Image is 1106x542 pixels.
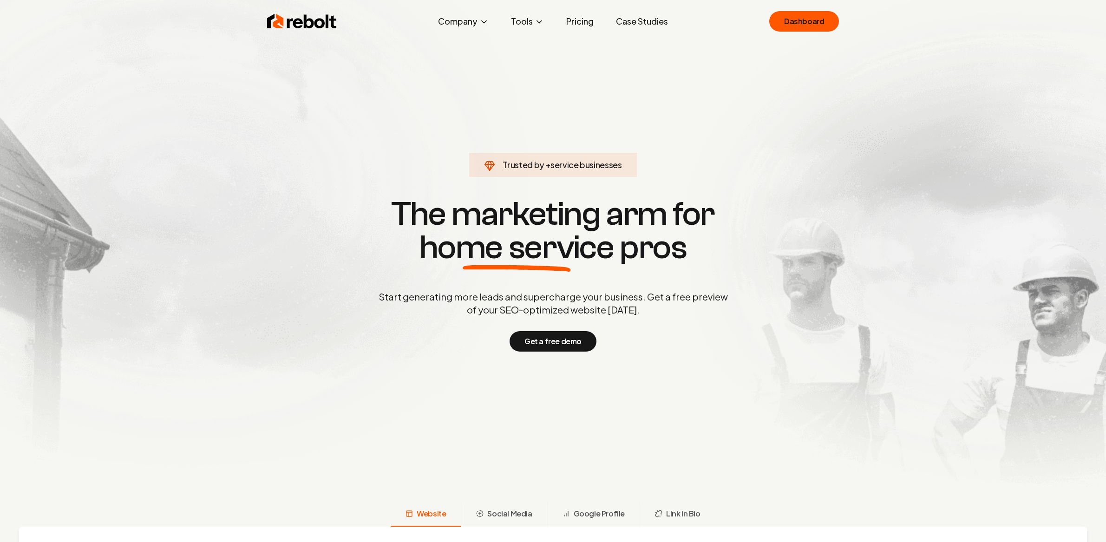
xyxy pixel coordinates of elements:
a: Dashboard [769,11,839,32]
p: Start generating more leads and supercharge your business. Get a free preview of your SEO-optimiz... [377,290,730,316]
span: Trusted by [503,159,544,170]
a: Pricing [559,12,601,31]
button: Social Media [461,503,547,527]
span: Website [417,508,446,519]
span: service businesses [550,159,622,170]
h1: The marketing arm for pros [330,197,776,264]
span: + [545,159,550,170]
span: Social Media [487,508,532,519]
span: Google Profile [574,508,625,519]
img: Rebolt Logo [267,12,337,31]
button: Link in Bio [640,503,715,527]
span: home service [419,231,614,264]
button: Company [431,12,496,31]
button: Google Profile [547,503,640,527]
button: Get a free demo [510,331,596,352]
button: Website [391,503,461,527]
button: Tools [504,12,551,31]
span: Link in Bio [666,508,700,519]
a: Case Studies [609,12,675,31]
